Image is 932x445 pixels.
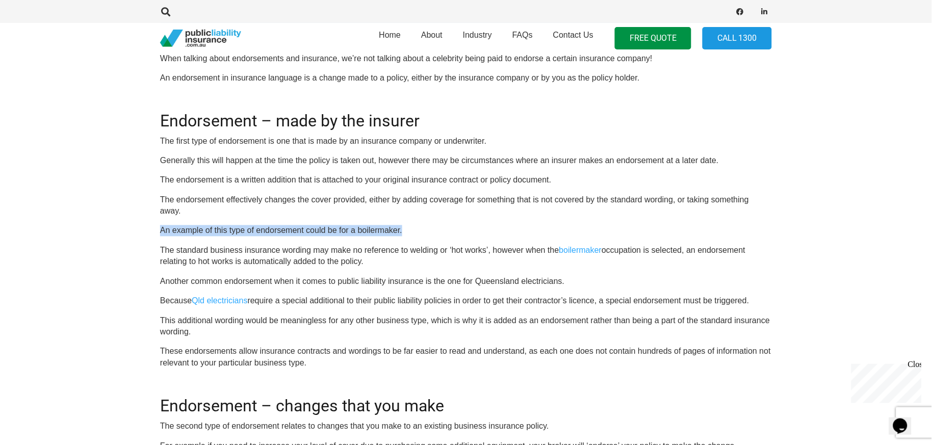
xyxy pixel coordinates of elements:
[4,4,70,74] div: Chat live with an agent now!Close
[160,72,772,84] p: An endorsement in insurance language is a change made to a policy, either by the insurance compan...
[369,20,411,57] a: Home
[160,296,772,307] p: Because require a special additional to their public liability policies in order to get their con...
[733,5,747,19] a: Facebook
[160,276,772,287] p: Another common endorsement when it comes to public liability insurance is the one for Queensland ...
[463,31,492,39] span: Industry
[758,5,772,19] a: LinkedIn
[160,384,772,416] h2: Endorsement – changes that you make
[160,195,772,218] p: The endorsement effectively changes the cover provided, either by adding coverage for something t...
[160,30,241,47] a: pli_logotransparent
[160,136,772,147] p: The first type of endorsement is one that is made by an insurance company or underwriter.
[553,31,593,39] span: Contact Us
[453,20,502,57] a: Industry
[192,297,247,305] a: Qld electricians
[160,155,772,167] p: Generally this will happen at the time the policy is taken out, however there may be circumstance...
[160,245,772,268] p: The standard business insurance wording may make no reference to welding or ‘hot works’, however ...
[411,20,453,57] a: About
[703,27,772,50] a: Call 1300
[379,31,401,39] span: Home
[160,175,772,186] p: The endorsement is a written addition that is attached to your original insurance contract or pol...
[543,20,604,57] a: Contact Us
[421,31,443,39] span: About
[559,246,602,255] a: boilermaker
[156,7,176,16] a: Search
[160,99,772,130] h2: Endorsement – made by the insurer
[160,346,772,369] p: These endorsements allow insurance contracts and wordings to be far easier to read and understand...
[847,360,922,403] iframe: chat widget
[615,27,691,50] a: FREE QUOTE
[160,225,772,237] p: An example of this type of endorsement could be for a boilermaker.
[512,31,533,39] span: FAQs
[160,53,772,64] p: When talking about endorsements and insurance, we’re not talking about a celebrity being paid to ...
[160,421,772,432] p: The second type of endorsement relates to changes that you make to an existing business insurance...
[160,316,772,338] p: This additional wording would be meaningless for any other business type, which is why it is adde...
[889,404,922,435] iframe: chat widget
[502,20,543,57] a: FAQs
